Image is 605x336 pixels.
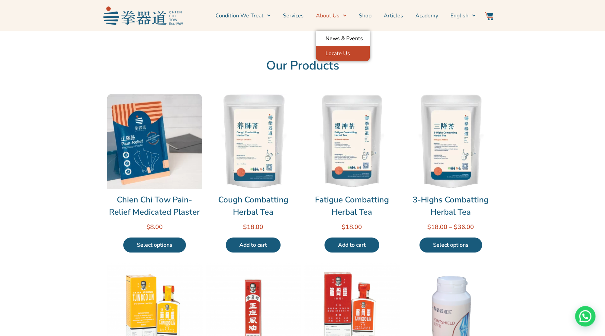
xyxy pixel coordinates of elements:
[316,46,370,61] a: Locate Us
[107,94,202,189] img: Chien Chi Tow Pain-Relief Medicated Plaster
[206,194,301,218] a: Cough Combatting Herbal Tea
[403,194,498,218] a: 3-Highs Combatting Herbal Tea
[342,223,346,231] span: $
[216,7,271,24] a: Condition We Treat
[454,223,474,231] bdi: 36.00
[226,238,281,253] a: Add to cart: “Cough Combatting Herbal Tea”
[107,58,498,73] h2: Our Products
[342,223,362,231] bdi: 18.00
[206,94,301,189] img: Cough Combatting Herbal Tea
[427,223,447,231] bdi: 18.00
[123,238,186,253] a: Select options for “Chien Chi Tow Pain-Relief Medicated Plaster”
[419,238,482,253] a: Select options for “3-Highs Combatting Herbal Tea”
[243,223,247,231] span: $
[403,94,498,189] img: 3-Highs Combatting Herbal Tea
[316,7,347,24] a: About Us
[450,7,476,24] a: English
[324,238,379,253] a: Add to cart: “Fatigue Combatting Herbal Tea”
[316,31,370,61] ul: About Us
[485,12,493,20] img: Website Icon-03
[449,223,452,231] span: –
[186,7,476,24] nav: Menu
[450,12,468,20] span: English
[427,223,431,231] span: $
[316,31,370,46] a: News & Events
[146,223,150,231] span: $
[283,7,304,24] a: Services
[304,94,400,189] img: Fatigue Combatting Herbal Tea
[243,223,263,231] bdi: 18.00
[454,223,458,231] span: $
[107,194,202,218] a: Chien Chi Tow Pain-Relief Medicated Plaster
[146,223,163,231] bdi: 8.00
[359,7,371,24] a: Shop
[384,7,403,24] a: Articles
[304,194,400,218] a: Fatigue Combatting Herbal Tea
[415,7,438,24] a: Academy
